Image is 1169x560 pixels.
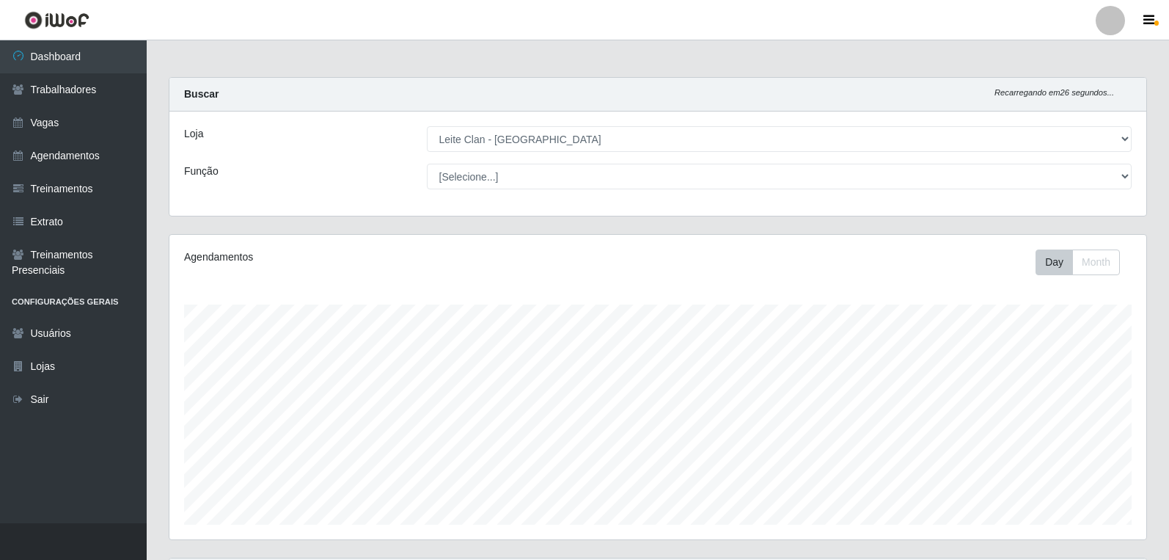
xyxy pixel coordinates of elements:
[1036,250,1120,275] div: First group
[184,126,203,142] label: Loja
[1072,250,1120,275] button: Month
[994,88,1114,97] i: Recarregando em 26 segundos...
[1036,250,1132,275] div: Toolbar with button groups
[1036,250,1073,275] button: Day
[184,88,219,100] strong: Buscar
[184,164,219,179] label: Função
[24,11,89,29] img: CoreUI Logo
[184,250,566,265] div: Agendamentos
